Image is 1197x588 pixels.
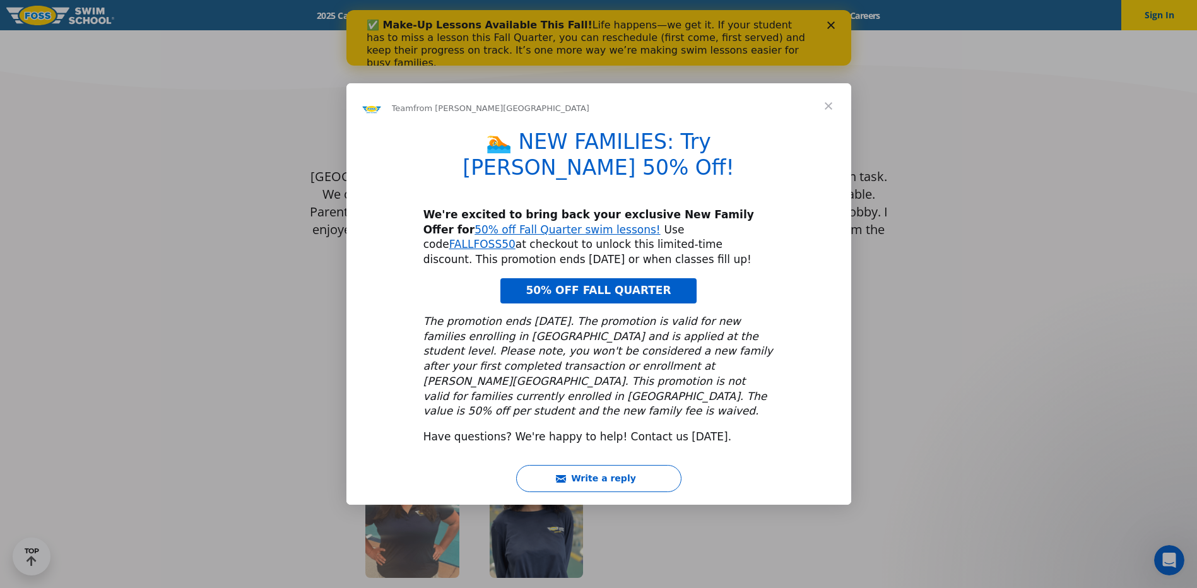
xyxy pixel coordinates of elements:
span: Close [806,83,851,129]
button: Write a reply [516,465,681,492]
span: 50% OFF FALL QUARTER [526,284,671,297]
a: 50% off Fall Quarter swim lessons [475,223,656,236]
span: Team [392,103,413,113]
span: from [PERSON_NAME][GEOGRAPHIC_DATA] [413,103,589,113]
img: Profile image for Team [362,98,382,119]
b: We're excited to bring back your exclusive New Family Offer for [423,208,754,236]
div: Life happens—we get it. If your student has to miss a lesson this Fall Quarter, you can reschedul... [20,9,464,59]
a: ! [656,223,661,236]
div: Use code at checkout to unlock this limited-time discount. This promotion ends [DATE] or when cla... [423,208,774,268]
div: Close [481,11,493,19]
div: Have questions? We're happy to help! Contact us [DATE]. [423,430,774,445]
i: The promotion ends [DATE]. The promotion is valid for new families enrolling in [GEOGRAPHIC_DATA]... [423,315,773,418]
b: ✅ Make-Up Lessons Available This Fall! [20,9,246,21]
a: FALLFOSS50 [449,238,516,250]
h1: 🏊 NEW FAMILIES: Try [PERSON_NAME] 50% Off! [423,129,774,189]
a: 50% OFF FALL QUARTER [500,278,696,303]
